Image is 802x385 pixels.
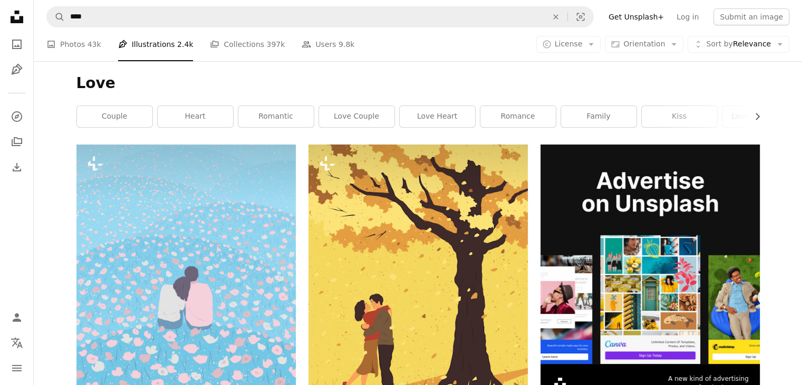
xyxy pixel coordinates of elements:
[642,106,717,127] a: kiss
[158,106,233,127] a: heart
[6,59,27,80] a: Illustrations
[722,106,798,127] a: love wallpaper
[339,38,354,50] span: 9.8k
[540,145,760,364] img: file-1636576776643-80d394b7be57image
[302,27,354,61] a: Users 9.8k
[544,7,567,27] button: Clear
[46,6,594,27] form: Find visuals sitewide
[76,282,296,291] a: two people sitting in a field of flowers
[480,106,556,127] a: romance
[713,8,789,25] button: Submit an image
[706,40,732,48] span: Sort by
[688,36,789,53] button: Sort byRelevance
[706,39,771,50] span: Relevance
[47,7,65,27] button: Search Unsplash
[238,106,314,127] a: romantic
[6,34,27,55] a: Photos
[6,358,27,379] button: Menu
[605,36,683,53] button: Orientation
[308,282,528,291] a: a man and a woman hugging under a tree
[319,106,394,127] a: love couple
[6,307,27,328] a: Log in / Sign up
[6,106,27,127] a: Explore
[266,38,285,50] span: 397k
[77,106,152,127] a: couple
[210,27,285,61] a: Collections 397k
[568,7,593,27] button: Visual search
[6,6,27,30] a: Home — Unsplash
[6,332,27,353] button: Language
[555,40,583,48] span: License
[602,8,670,25] a: Get Unsplash+
[46,27,101,61] a: Photos 43k
[748,106,760,127] button: scroll list to the right
[623,40,665,48] span: Orientation
[6,157,27,178] a: Download History
[76,74,760,93] h1: Love
[670,8,705,25] a: Log in
[400,106,475,127] a: love heart
[88,38,101,50] span: 43k
[561,106,636,127] a: family
[536,36,601,53] button: License
[6,131,27,152] a: Collections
